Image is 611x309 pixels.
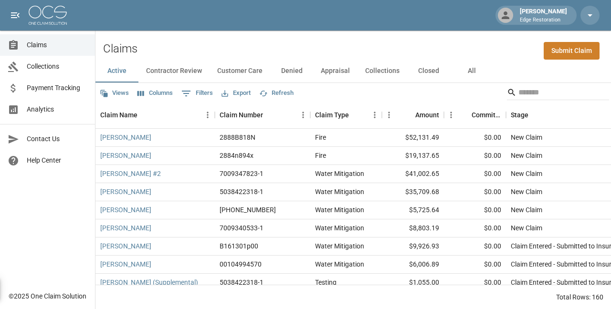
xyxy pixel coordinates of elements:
[511,169,542,178] div: New Claim
[315,151,326,160] div: Fire
[511,205,542,215] div: New Claim
[100,259,151,269] a: [PERSON_NAME]
[27,40,87,50] span: Claims
[100,241,151,251] a: [PERSON_NAME]
[520,16,567,24] p: Edge Restoration
[95,102,215,128] div: Claim Name
[511,151,542,160] div: New Claim
[444,237,506,256] div: $0.00
[9,291,86,301] div: © 2025 One Claim Solution
[95,60,611,82] div: dynamic tabs
[444,183,506,201] div: $0.00
[349,108,362,122] button: Sort
[444,147,506,165] div: $0.00
[27,62,87,72] span: Collections
[270,60,313,82] button: Denied
[511,223,542,233] div: New Claim
[138,60,210,82] button: Contractor Review
[444,102,506,128] div: Committed Amount
[100,187,151,196] a: [PERSON_NAME]
[313,60,358,82] button: Appraisal
[210,60,270,82] button: Customer Care
[444,108,458,122] button: Menu
[511,133,542,142] div: New Claim
[100,133,151,142] a: [PERSON_NAME]
[220,133,255,142] div: 2888B818N
[296,108,310,122] button: Menu
[315,187,364,196] div: Water Mitigation
[219,86,253,101] button: Export
[100,205,151,215] a: [PERSON_NAME]
[511,102,528,128] div: Stage
[382,102,444,128] div: Amount
[450,60,493,82] button: All
[27,134,87,144] span: Contact Us
[556,292,603,302] div: Total Rows: 160
[27,155,87,165] span: Help Center
[528,108,542,122] button: Sort
[97,86,131,101] button: Views
[310,102,382,128] div: Claim Type
[100,102,137,128] div: Claim Name
[100,151,151,160] a: [PERSON_NAME]
[220,259,262,269] div: 00104994570
[100,169,161,178] a: [PERSON_NAME] #2
[507,85,609,102] div: Search
[511,187,542,196] div: New Claim
[100,223,151,233] a: [PERSON_NAME]
[27,83,87,93] span: Payment Tracking
[315,223,364,233] div: Water Mitigation
[382,219,444,237] div: $8,803.19
[315,241,364,251] div: Water Mitigation
[444,129,506,147] div: $0.00
[220,205,276,215] div: 300-0546577-2025
[382,256,444,274] div: $6,006.89
[382,201,444,219] div: $5,725.64
[407,60,450,82] button: Closed
[472,102,501,128] div: Committed Amount
[382,274,444,292] div: $1,055.00
[444,274,506,292] div: $0.00
[444,256,506,274] div: $0.00
[402,108,415,122] button: Sort
[444,201,506,219] div: $0.00
[200,108,215,122] button: Menu
[315,133,326,142] div: Fire
[544,42,600,60] a: Submit Claim
[263,108,276,122] button: Sort
[382,108,396,122] button: Menu
[415,102,439,128] div: Amount
[382,183,444,201] div: $35,709.68
[215,102,310,128] div: Claim Number
[315,205,364,215] div: Water Mitigation
[95,60,138,82] button: Active
[315,169,364,178] div: Water Mitigation
[220,241,258,251] div: B161301p00
[444,165,506,183] div: $0.00
[137,108,151,122] button: Sort
[6,6,25,25] button: open drawer
[382,129,444,147] div: $52,131.49
[220,169,263,178] div: 7009347823-1
[220,278,263,287] div: 5038422318-1
[315,102,349,128] div: Claim Type
[29,6,67,25] img: ocs-logo-white-transparent.png
[315,278,337,287] div: Testing
[315,259,364,269] div: Water Mitigation
[382,147,444,165] div: $19,137.65
[382,165,444,183] div: $41,002.65
[27,104,87,114] span: Analytics
[458,108,472,122] button: Sort
[179,86,215,101] button: Show filters
[220,151,253,160] div: 2884n894x
[220,187,263,196] div: 5038422318-1
[368,108,382,122] button: Menu
[135,86,175,101] button: Select columns
[358,60,407,82] button: Collections
[100,278,198,287] a: [PERSON_NAME] (Supplemental)
[382,237,444,256] div: $9,926.93
[220,102,263,128] div: Claim Number
[516,7,571,24] div: [PERSON_NAME]
[444,219,506,237] div: $0.00
[257,86,296,101] button: Refresh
